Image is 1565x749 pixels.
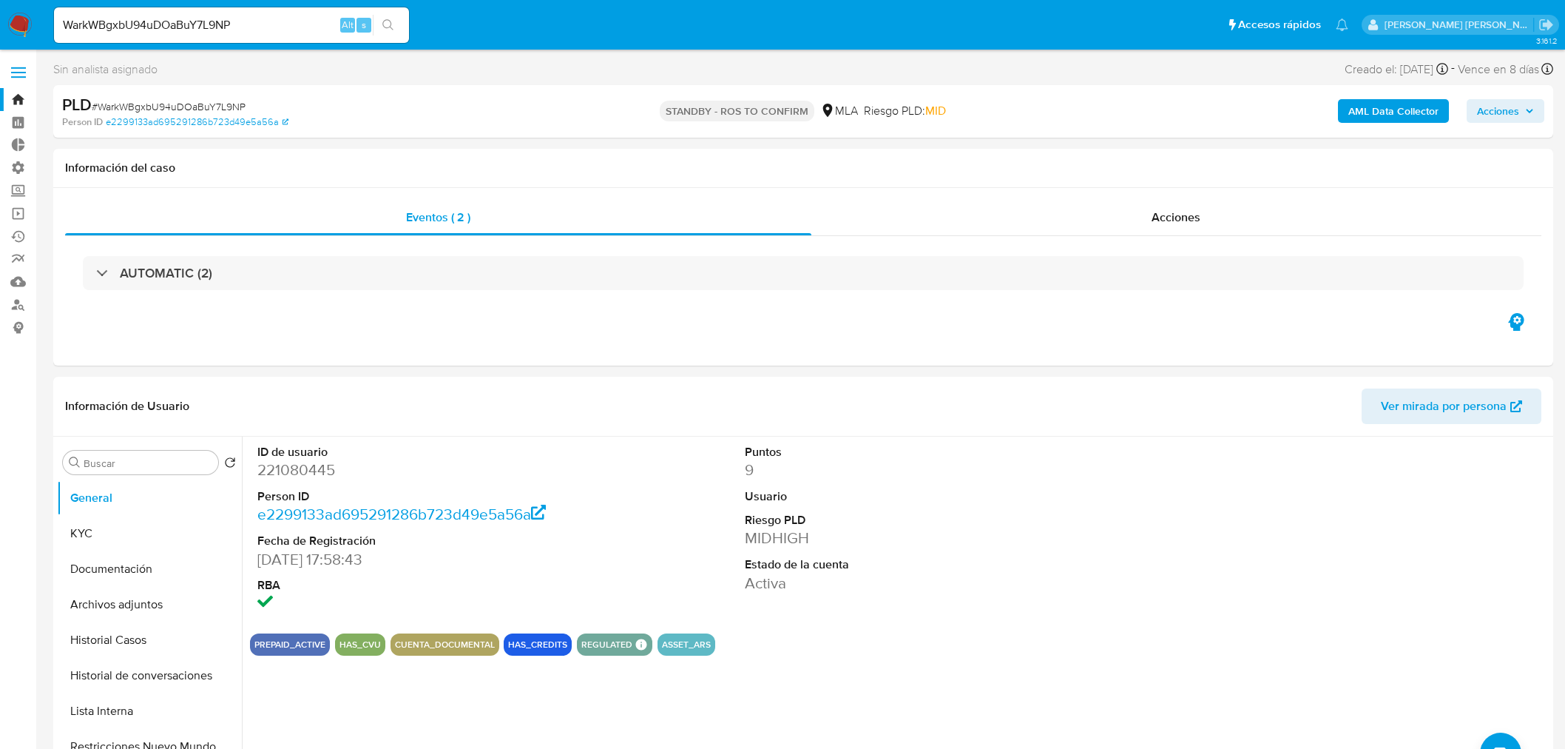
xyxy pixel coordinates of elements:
[257,533,567,549] dt: Fecha de Registración
[257,577,567,594] dt: RBA
[1152,209,1200,226] span: Acciones
[1238,17,1321,33] span: Accesos rápidos
[106,115,288,129] a: e2299133ad695291286b723d49e5a56a
[257,460,567,480] dd: 221080445
[62,93,92,116] b: PLD
[745,528,1055,548] dd: MIDHIGH
[820,103,858,119] div: MLA
[53,61,158,78] span: Sin analista asignado
[1345,59,1448,79] div: Creado el: [DATE]
[1458,61,1539,78] span: Vence en 8 días
[65,161,1541,175] h1: Información del caso
[745,573,1055,594] dd: Activa
[83,256,1524,290] div: AUTOMATIC (2)
[362,18,366,32] span: s
[1467,99,1544,123] button: Acciones
[1451,59,1455,79] span: -
[864,103,946,119] span: Riesgo PLD:
[257,503,547,525] a: e2299133ad695291286b723d49e5a56a
[257,549,567,570] dd: [DATE] 17:58:43
[1362,389,1541,424] button: Ver mirada por persona
[1338,99,1449,123] button: AML Data Collector
[1385,18,1534,32] p: roberto.munoz@mercadolibre.com
[224,457,236,473] button: Volver al orden por defecto
[745,557,1055,573] dt: Estado de la cuenta
[1477,99,1519,123] span: Acciones
[342,18,354,32] span: Alt
[54,16,409,35] input: Buscar usuario o caso...
[57,622,242,658] button: Historial Casos
[92,99,246,114] span: # WarkWBgxbU94uDOaBuY7L9NP
[57,551,242,587] button: Documentación
[406,209,470,226] span: Eventos ( 2 )
[57,693,242,729] button: Lista Interna
[57,587,242,622] button: Archivos adjuntos
[257,488,567,505] dt: Person ID
[65,399,189,414] h1: Información de Usuario
[84,457,212,470] input: Buscar
[57,516,242,551] button: KYC
[745,488,1055,505] dt: Usuario
[69,457,81,468] button: Buscar
[257,444,567,460] dt: ID de usuario
[1348,99,1439,123] b: AML Data Collector
[373,15,403,36] button: search-icon
[62,115,103,129] b: Person ID
[745,512,1055,528] dt: Riesgo PLD
[925,102,946,119] span: MID
[120,265,212,281] h3: AUTOMATIC (2)
[1538,17,1554,33] a: Salir
[745,444,1055,460] dt: Puntos
[57,658,242,693] button: Historial de conversaciones
[660,101,814,121] p: STANDBY - ROS TO CONFIRM
[1336,19,1348,31] a: Notificaciones
[1381,389,1507,424] span: Ver mirada por persona
[745,460,1055,480] dd: 9
[57,480,242,516] button: General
